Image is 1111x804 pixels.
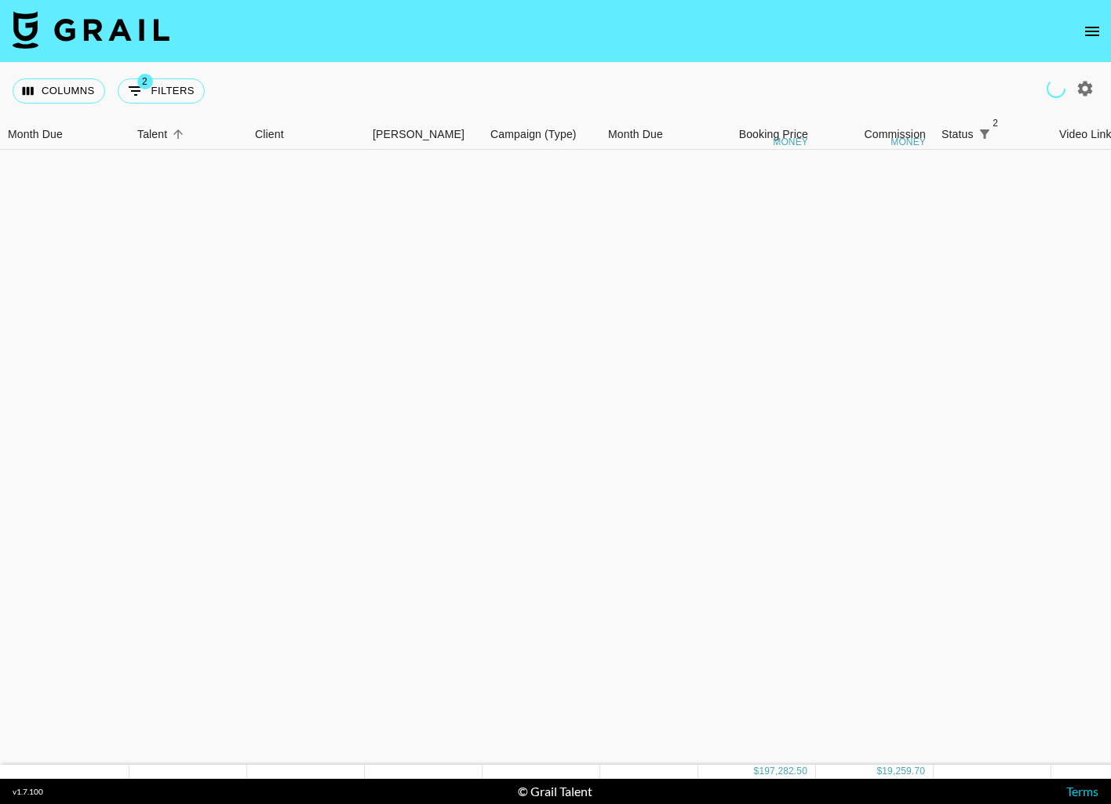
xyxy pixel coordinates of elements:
[974,123,996,145] div: 2 active filters
[483,119,600,150] div: Campaign (Type)
[754,765,759,778] div: $
[247,119,365,150] div: Client
[255,119,284,150] div: Client
[974,123,996,145] button: Show filters
[13,78,105,104] button: Select columns
[891,137,926,147] div: money
[118,78,205,104] button: Show filters
[988,115,1004,131] span: 2
[996,123,1018,145] button: Sort
[739,119,808,150] div: Booking Price
[129,119,247,150] div: Talent
[773,137,808,147] div: money
[518,784,592,799] div: © Grail Talent
[942,119,974,150] div: Status
[8,119,63,150] div: Month Due
[1076,16,1108,47] button: open drawer
[864,119,926,150] div: Commission
[13,787,43,797] div: v 1.7.100
[600,119,698,150] div: Month Due
[759,765,807,778] div: 197,282.50
[490,119,577,150] div: Campaign (Type)
[373,119,464,150] div: [PERSON_NAME]
[1066,784,1098,799] a: Terms
[934,119,1051,150] div: Status
[1047,79,1065,98] span: Refreshing users, clients, campaigns...
[608,119,663,150] div: Month Due
[137,74,153,89] span: 2
[882,765,925,778] div: 19,259.70
[365,119,483,150] div: Booker
[137,119,167,150] div: Talent
[876,765,882,778] div: $
[13,11,169,49] img: Grail Talent
[167,123,189,145] button: Sort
